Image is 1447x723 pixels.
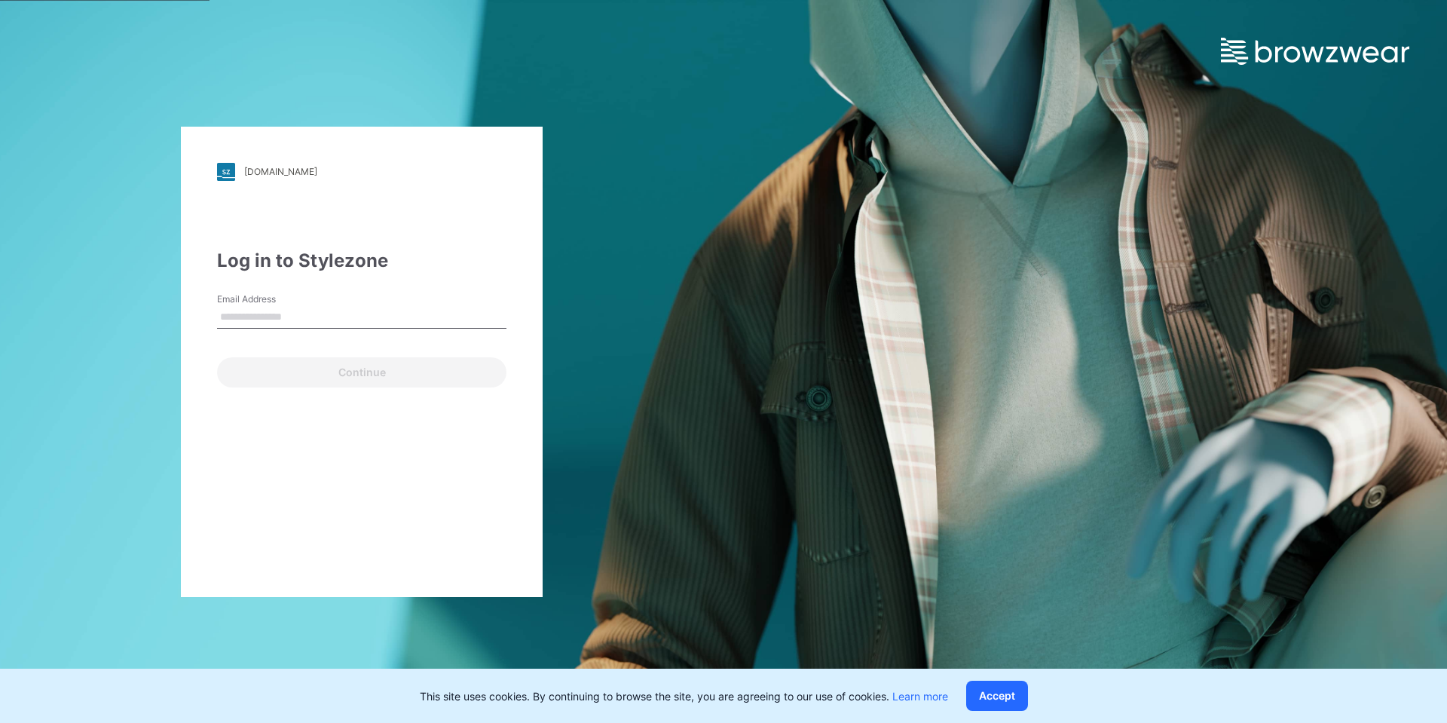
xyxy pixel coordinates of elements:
img: browzwear-logo.e42bd6dac1945053ebaf764b6aa21510.svg [1221,38,1409,65]
img: stylezone-logo.562084cfcfab977791bfbf7441f1a819.svg [217,163,235,181]
p: This site uses cookies. By continuing to browse the site, you are agreeing to our use of cookies. [420,688,948,704]
button: Accept [966,681,1028,711]
div: [DOMAIN_NAME] [244,166,317,177]
a: [DOMAIN_NAME] [217,163,506,181]
a: Learn more [892,690,948,703]
div: Log in to Stylezone [217,247,506,274]
label: Email Address [217,293,323,306]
